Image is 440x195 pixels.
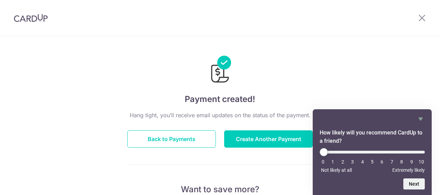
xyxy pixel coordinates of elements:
li: 1 [329,159,336,165]
button: Create Another Payment [224,130,313,148]
img: Payments [209,56,231,85]
li: 3 [349,159,356,165]
div: How likely will you recommend CardUp to a friend? Select an option from 0 to 10, with 0 being Not... [320,148,425,173]
button: Hide survey [416,115,425,123]
li: 4 [359,159,366,165]
p: Want to save more? [127,184,313,195]
img: CardUp [14,14,48,22]
h4: Payment created! [127,93,313,105]
button: Next question [403,178,425,189]
span: Not likely at all [321,167,352,173]
li: 2 [339,159,346,165]
li: 6 [378,159,385,165]
div: How likely will you recommend CardUp to a friend? Select an option from 0 to 10, with 0 being Not... [320,115,425,189]
button: Back to Payments [127,130,216,148]
li: 0 [320,159,327,165]
li: 7 [388,159,395,165]
li: 5 [369,159,376,165]
li: 10 [418,159,425,165]
span: Extremely likely [392,167,425,173]
li: 8 [398,159,405,165]
li: 9 [408,159,415,165]
h2: How likely will you recommend CardUp to a friend? Select an option from 0 to 10, with 0 being Not... [320,129,425,145]
p: Hang tight, you’ll receive email updates on the status of the payment. [127,111,313,119]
